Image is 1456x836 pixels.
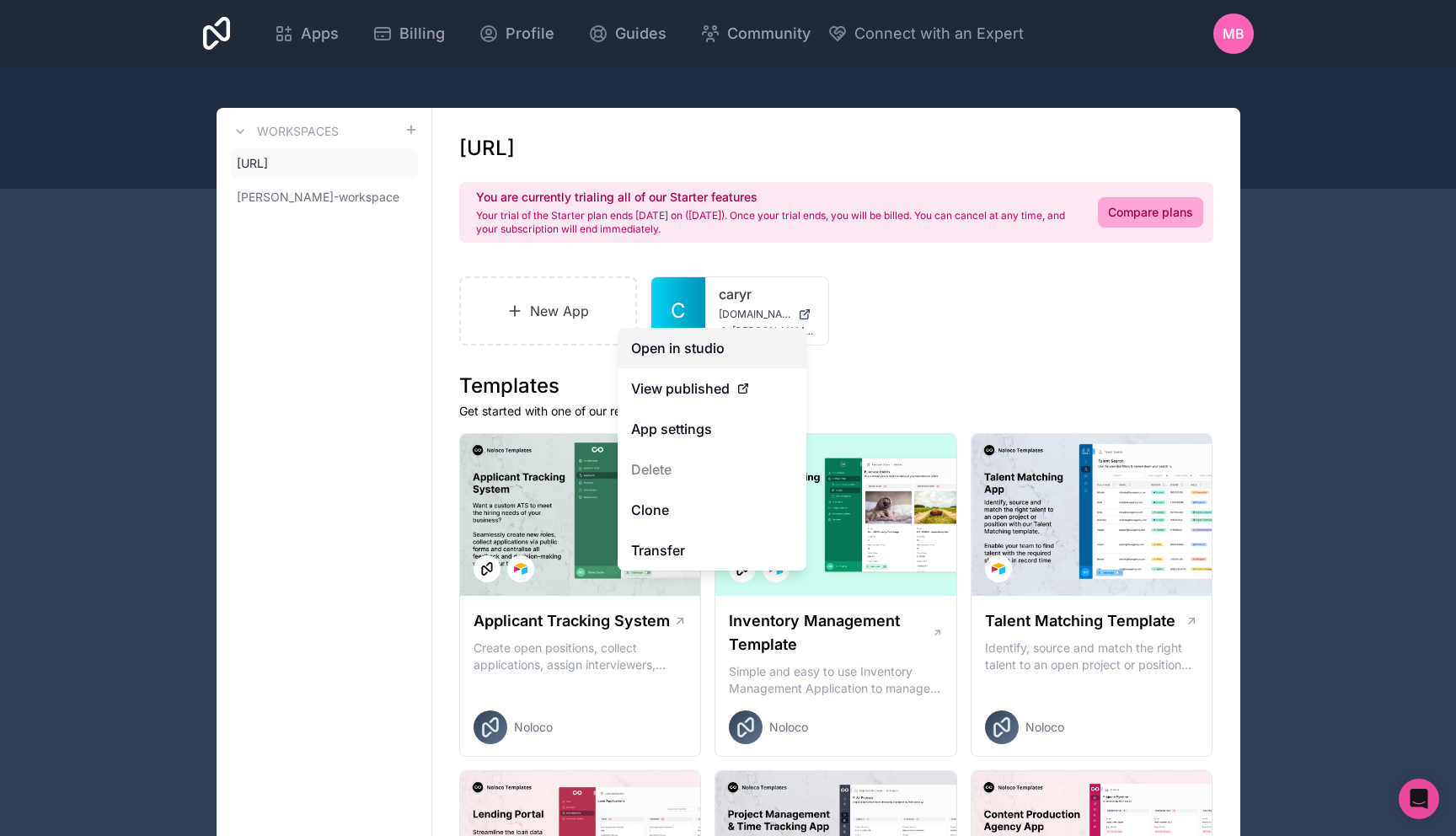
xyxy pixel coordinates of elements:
p: Create open positions, collect applications, assign interviewers, centralise candidate feedback a... [474,640,688,673]
span: Noloco [769,719,808,736]
h1: Talent Matching Template [985,609,1175,633]
a: Open in studio [618,328,806,368]
span: Profile [506,22,554,46]
span: Noloco [514,719,553,736]
h1: [URL] [459,135,515,162]
p: Get started with one of our ready-made templates [459,403,1213,420]
span: [PERSON_NAME][EMAIL_ADDRESS] [732,324,815,338]
span: Apps [301,22,339,46]
span: [DOMAIN_NAME] [719,308,791,321]
h1: Templates [459,372,1213,399]
a: C [651,277,705,345]
a: New App [459,276,638,346]
button: Connect with an Expert [827,22,1024,46]
h1: Applicant Tracking System [474,609,670,633]
span: View published [631,378,730,399]
span: Connect with an Expert [854,22,1024,46]
a: caryr [719,284,815,304]
a: Transfer [618,530,806,571]
a: Compare plans [1098,197,1203,228]
h1: Inventory Management Template [729,609,931,656]
span: Guides [615,22,666,46]
img: Airtable Logo [992,562,1005,576]
img: Airtable Logo [514,562,527,576]
a: Community [687,15,824,52]
a: Billing [359,15,458,52]
span: Billing [399,22,445,46]
h2: You are currently trialing all of our Starter features [476,189,1078,206]
a: Clone [618,490,806,530]
span: Community [727,22,811,46]
div: Open Intercom Messenger [1399,779,1439,819]
button: Delete [618,449,806,490]
p: Your trial of the Starter plan ends [DATE] on ([DATE]). Once your trial ends, you will be billed.... [476,209,1078,236]
a: [PERSON_NAME]-workspace [230,182,418,212]
a: [DOMAIN_NAME] [719,308,815,321]
a: Profile [465,15,568,52]
a: Apps [260,15,352,52]
span: C [671,297,686,324]
span: Noloco [1025,719,1064,736]
a: Guides [575,15,680,52]
span: [PERSON_NAME]-workspace [237,189,399,206]
a: App settings [618,409,806,449]
a: [URL] [230,148,418,179]
p: Simple and easy to use Inventory Management Application to manage your stock, orders and Manufact... [729,663,943,697]
a: View published [618,368,806,409]
h3: Workspaces [257,123,339,140]
span: MB [1223,24,1245,44]
a: Workspaces [230,121,339,142]
p: Identify, source and match the right talent to an open project or position with our Talent Matchi... [985,640,1199,673]
span: [URL] [237,155,268,172]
